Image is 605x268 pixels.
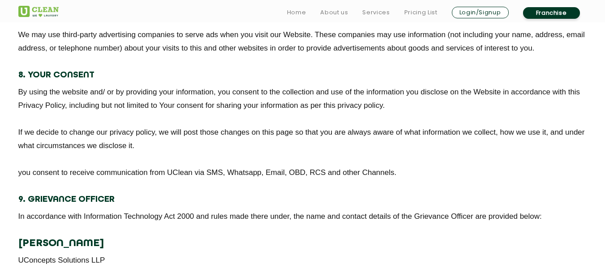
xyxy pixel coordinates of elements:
[18,85,587,112] p: By using the website and/ or by providing your information, you consent to the collection and use...
[18,166,587,179] p: you consent to receive communication from UClean via SMS, Whatsapp, Email, OBD, RCS and other Cha...
[18,237,587,250] h4: [PERSON_NAME]
[404,7,438,18] a: Pricing List
[362,7,390,18] a: Services
[287,7,306,18] a: Home
[18,68,587,82] h4: 8. Your Consent
[18,6,59,17] img: UClean Laundry and Dry Cleaning
[523,7,580,19] a: Franchise
[320,7,348,18] a: About us
[18,126,587,153] p: If we decide to change our privacy policy, we will post those changes on this page so that you ar...
[18,28,587,55] p: We may use third-party advertising companies to serve ads when you visit our Website. These compa...
[18,210,587,223] p: In accordance with Information Technology Act 2000 and rules made there under, the name and conta...
[18,193,587,206] h4: 9. Grievance Officer
[452,7,509,18] a: Login/Signup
